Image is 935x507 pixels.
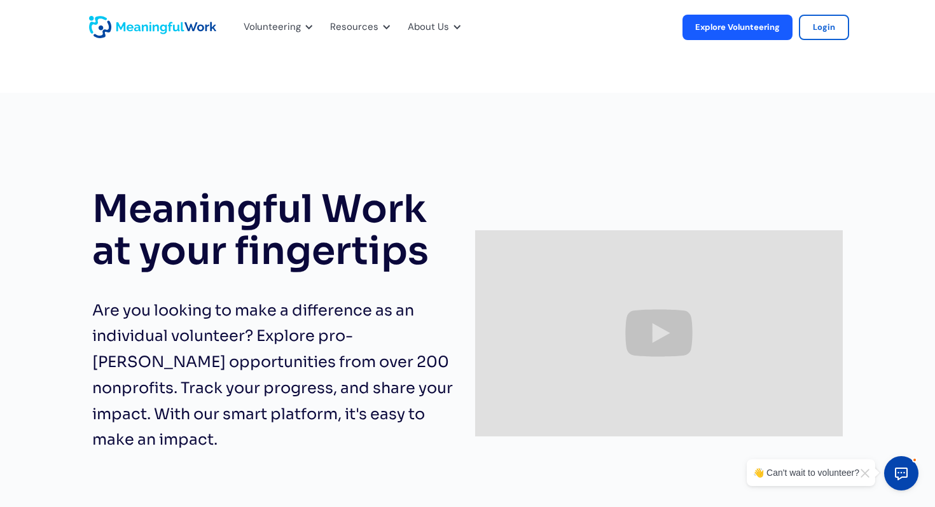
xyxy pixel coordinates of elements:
[236,6,316,48] div: Volunteering
[244,19,301,36] div: Volunteering
[89,16,121,38] a: home
[682,15,793,40] a: Explore Volunteering
[753,466,859,480] div: 👋 Can't wait to volunteer?
[475,230,843,437] iframe: Welcome to Meaningful Work Product Demo Video
[408,19,449,36] div: About Us
[92,298,460,454] p: Are you looking to make a difference as an individual volunteer? Explore pro-[PERSON_NAME] opport...
[92,188,460,272] h1: Meaningful Work at your fingertips
[330,19,378,36] div: Resources
[322,6,394,48] div: Resources
[799,15,849,40] a: Login
[400,6,464,48] div: About Us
